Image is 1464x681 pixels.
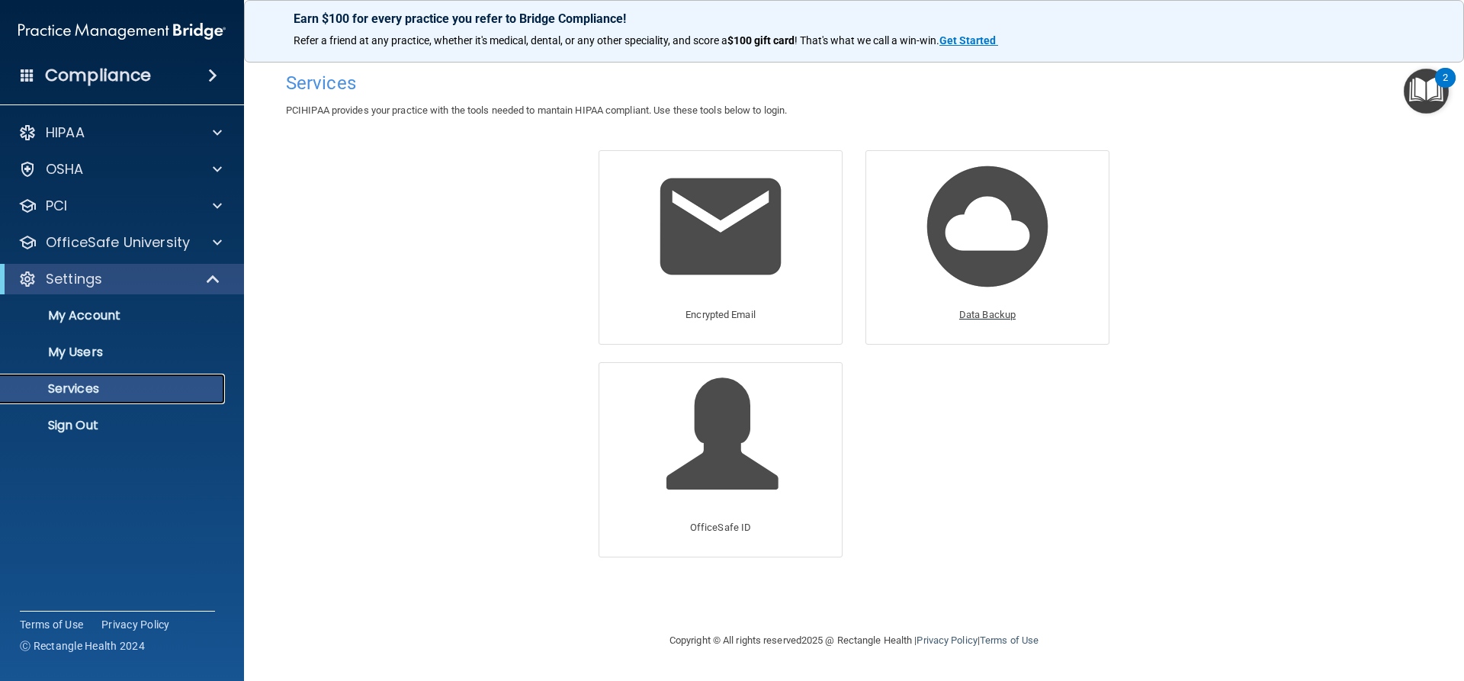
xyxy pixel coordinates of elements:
span: ! That's what we call a win-win. [795,34,939,47]
a: OfficeSafe ID [599,362,843,557]
span: PCIHIPAA provides your practice with the tools needed to mantain HIPAA compliant. Use these tools... [286,104,787,116]
p: Encrypted Email [685,306,756,324]
a: PCI [18,197,222,215]
a: Encrypted Email Encrypted Email [599,150,843,345]
h4: Compliance [45,65,151,86]
img: PMB logo [18,16,226,47]
p: OSHA [46,160,84,178]
a: Data Backup Data Backup [865,150,1109,345]
div: 2 [1443,78,1448,98]
a: HIPAA [18,124,222,142]
a: Settings [18,270,221,288]
p: OfficeSafe University [46,233,190,252]
p: Data Backup [959,306,1016,324]
p: Earn $100 for every practice you refer to Bridge Compliance! [294,11,1414,26]
a: Privacy Policy [101,617,170,632]
span: Ⓒ Rectangle Health 2024 [20,638,145,654]
button: Open Resource Center, 2 new notifications [1404,69,1449,114]
span: Refer a friend at any practice, whether it's medical, dental, or any other speciality, and score a [294,34,727,47]
h4: Services [286,73,1422,93]
p: Sign Out [10,418,218,433]
strong: $100 gift card [727,34,795,47]
p: OfficeSafe ID [690,519,751,537]
p: Settings [46,270,102,288]
strong: Get Started [939,34,996,47]
a: OfficeSafe University [18,233,222,252]
a: OSHA [18,160,222,178]
p: My Account [10,308,218,323]
p: PCI [46,197,67,215]
a: Terms of Use [20,617,83,632]
p: HIPAA [46,124,85,142]
p: Services [10,381,218,397]
a: Terms of Use [980,634,1039,646]
img: Data Backup [915,154,1060,299]
div: Copyright © All rights reserved 2025 @ Rectangle Health | | [576,616,1132,665]
a: Privacy Policy [917,634,977,646]
p: My Users [10,345,218,360]
img: Encrypted Email [648,154,793,299]
a: Get Started [939,34,998,47]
